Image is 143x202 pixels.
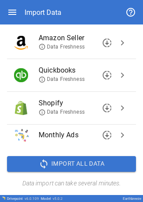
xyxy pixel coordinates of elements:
[102,103,112,113] span: downloading
[25,8,61,17] div: Import Data
[39,159,49,169] span: sync
[51,158,104,169] span: Import All Data
[117,70,128,80] span: chevron_right
[39,65,115,76] span: Quickbooks
[14,128,30,142] img: Monthly Ads
[39,130,115,140] span: Monthly Ads
[41,197,63,201] div: Model
[102,38,112,48] span: downloading
[117,103,128,113] span: chevron_right
[117,38,128,48] span: chevron_right
[39,33,115,43] span: Amazon Seller
[14,101,28,115] img: Shopify
[14,36,28,50] img: Amazon Seller
[39,108,85,116] span: Data Freshness
[39,76,85,83] span: Data Freshness
[102,70,112,80] span: downloading
[7,179,136,188] h6: Data import can take several minutes.
[14,68,28,82] img: Quickbooks
[7,156,136,172] button: Import All Data
[25,197,39,201] span: v 6.0.109
[7,197,39,201] div: Drivepoint
[53,197,63,201] span: v 5.0.2
[123,197,141,201] div: Earthbreeze
[39,43,85,51] span: Data Freshness
[2,196,5,200] img: Drivepoint
[117,130,128,140] span: chevron_right
[39,98,115,108] span: Shopify
[102,130,112,140] span: downloading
